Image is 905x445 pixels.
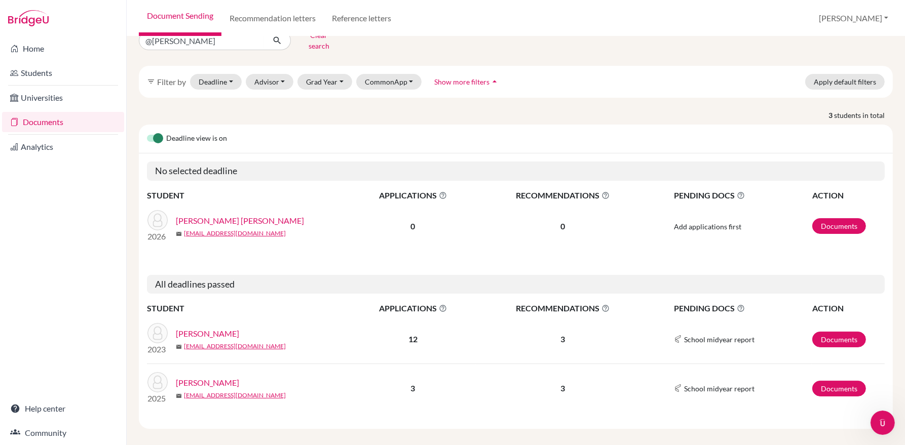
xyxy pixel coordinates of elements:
[8,10,49,26] img: Bridge-U
[2,137,124,157] a: Analytics
[139,31,265,50] input: Find student by name...
[2,423,124,443] a: Community
[350,302,475,314] span: APPLICATIONS
[489,76,500,87] i: arrow_drop_up
[190,74,242,90] button: Deadline
[176,328,239,340] a: [PERSON_NAME]
[434,77,489,86] span: Show more filters
[674,222,741,231] span: Add applications first
[147,275,885,294] h5: All deadlines passed
[297,74,352,90] button: Grad Year
[2,112,124,132] a: Documents
[157,77,186,87] span: Filter by
[176,393,182,399] span: mail
[814,9,893,28] button: [PERSON_NAME]
[166,133,227,145] span: Deadline view is on
[834,110,893,120] span: students in total
[184,229,286,238] a: [EMAIL_ADDRESS][DOMAIN_NAME]
[408,334,418,344] b: 12
[2,88,124,108] a: Universities
[674,335,682,343] img: Common App logo
[147,392,168,404] p: 2025
[410,383,415,393] b: 3
[674,384,682,392] img: Common App logo
[674,189,811,201] span: PENDING DOCS
[812,189,885,202] th: ACTION
[684,334,755,345] span: School midyear report
[426,74,508,90] button: Show more filtersarrow_drop_up
[410,221,415,231] b: 0
[2,398,124,419] a: Help center
[147,372,168,392] img: Russell, William Dennis
[871,411,895,435] iframe: Intercom live chat
[674,302,811,314] span: PENDING DOCS
[476,302,649,314] span: RECOMMENDATIONS
[147,323,168,343] img: McCauley, William
[176,215,304,227] a: [PERSON_NAME] [PERSON_NAME]
[147,161,885,181] h5: No selected deadline
[684,383,755,394] span: School midyear report
[147,302,350,315] th: STUDENT
[476,382,649,394] p: 3
[176,377,239,389] a: [PERSON_NAME]
[476,333,649,345] p: 3
[147,210,168,230] img: Copsey, William David LeRoy
[147,230,168,242] p: 2026
[476,220,649,232] p: 0
[350,189,475,201] span: APPLICATIONS
[184,342,286,351] a: [EMAIL_ADDRESS][DOMAIN_NAME]
[2,63,124,83] a: Students
[812,302,885,315] th: ACTION
[291,27,347,54] button: Clear search
[184,391,286,400] a: [EMAIL_ADDRESS][DOMAIN_NAME]
[812,381,866,396] a: Documents
[805,74,885,90] button: Apply default filters
[828,110,834,120] strong: 3
[356,74,422,90] button: CommonApp
[2,38,124,59] a: Home
[147,77,155,86] i: filter_list
[147,189,350,202] th: STUDENT
[176,231,182,237] span: mail
[147,343,168,355] p: 2023
[812,332,866,347] a: Documents
[476,189,649,201] span: RECOMMENDATIONS
[812,218,866,234] a: Documents
[176,344,182,350] span: mail
[246,74,294,90] button: Advisor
